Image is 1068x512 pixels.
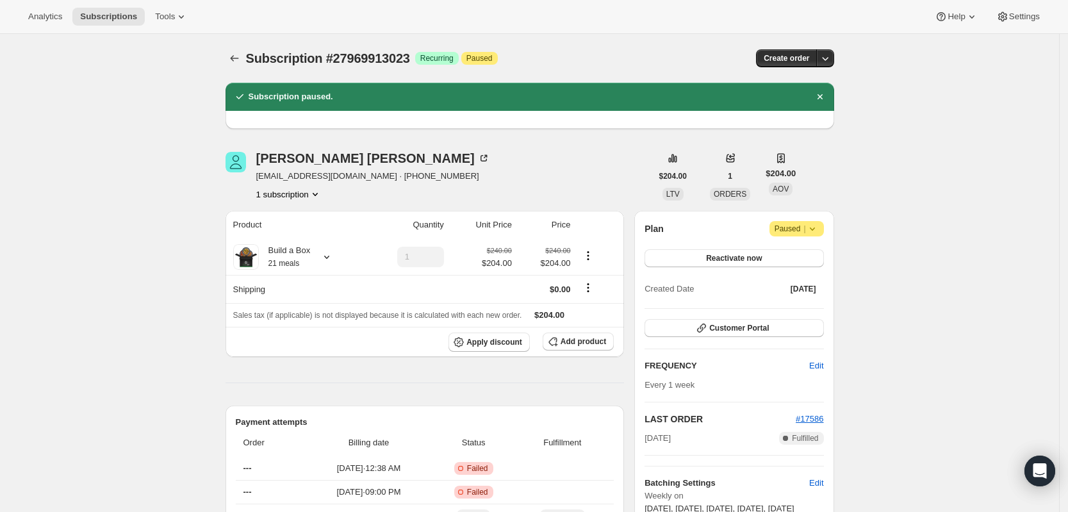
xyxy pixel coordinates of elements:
[256,152,490,165] div: [PERSON_NAME] [PERSON_NAME]
[666,190,680,199] span: LTV
[249,90,333,103] h2: Subscription paused.
[147,8,195,26] button: Tools
[803,224,805,234] span: |
[756,49,817,67] button: Create order
[516,211,575,239] th: Price
[309,486,429,499] span: [DATE] · 09:00 PM
[720,167,740,185] button: 1
[645,283,694,295] span: Created Date
[792,433,818,443] span: Fulfilled
[448,333,530,352] button: Apply discount
[309,436,429,449] span: Billing date
[645,222,664,235] h2: Plan
[436,436,511,449] span: Status
[309,462,429,475] span: [DATE] · 12:38 AM
[578,281,598,295] button: Shipping actions
[256,188,322,201] button: Product actions
[268,259,300,268] small: 21 meals
[243,463,252,473] span: ---
[226,152,246,172] span: Maria Quizhpe
[243,487,252,497] span: ---
[714,190,746,199] span: ORDERS
[775,222,819,235] span: Paused
[645,413,796,425] h2: LAST ORDER
[519,436,607,449] span: Fulfillment
[256,170,490,183] span: [EMAIL_ADDRESS][DOMAIN_NAME] · [PHONE_NUMBER]
[233,311,522,320] span: Sales tax (if applicable) is not displayed because it is calculated with each new order.
[811,88,829,106] button: Dismiss notification
[233,244,259,270] img: product img
[659,171,687,181] span: $204.00
[259,244,311,270] div: Build a Box
[645,477,809,490] h6: Batching Settings
[534,310,564,320] span: $204.00
[927,8,985,26] button: Help
[28,12,62,22] span: Analytics
[482,257,512,270] span: $204.00
[543,333,614,351] button: Add product
[706,253,762,263] span: Reactivate now
[467,487,488,497] span: Failed
[226,49,243,67] button: Subscriptions
[21,8,70,26] button: Analytics
[801,356,831,376] button: Edit
[791,284,816,294] span: [DATE]
[420,53,454,63] span: Recurring
[645,432,671,445] span: [DATE]
[545,247,570,254] small: $240.00
[155,12,175,22] span: Tools
[989,8,1047,26] button: Settings
[226,275,363,303] th: Shipping
[773,185,789,194] span: AOV
[467,463,488,474] span: Failed
[645,249,823,267] button: Reactivate now
[1009,12,1040,22] span: Settings
[1024,456,1055,486] div: Open Intercom Messenger
[809,477,823,490] span: Edit
[645,490,823,502] span: Weekly on
[72,8,145,26] button: Subscriptions
[448,211,516,239] th: Unit Price
[246,51,410,65] span: Subscription #27969913023
[796,414,823,424] a: #17586
[783,280,824,298] button: [DATE]
[764,53,809,63] span: Create order
[550,285,571,294] span: $0.00
[645,380,694,390] span: Every 1 week
[652,167,694,185] button: $204.00
[766,167,796,180] span: $204.00
[801,473,831,493] button: Edit
[236,429,306,457] th: Order
[709,323,769,333] span: Customer Portal
[809,359,823,372] span: Edit
[80,12,137,22] span: Subscriptions
[466,53,493,63] span: Paused
[948,12,965,22] span: Help
[226,211,363,239] th: Product
[796,413,823,425] button: #17586
[487,247,512,254] small: $240.00
[466,337,522,347] span: Apply discount
[561,336,606,347] span: Add product
[578,249,598,263] button: Product actions
[236,416,614,429] h2: Payment attempts
[645,319,823,337] button: Customer Portal
[363,211,448,239] th: Quantity
[520,257,571,270] span: $204.00
[645,359,809,372] h2: FREQUENCY
[728,171,732,181] span: 1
